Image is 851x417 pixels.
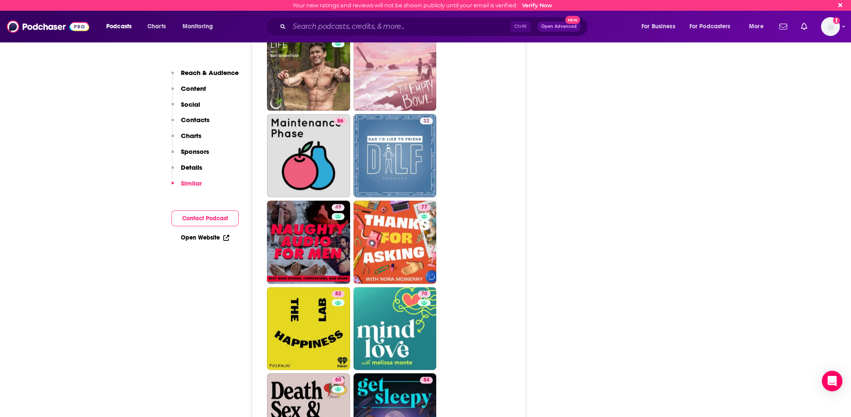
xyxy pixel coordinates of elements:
div: Search podcasts, credits, & more... [274,17,596,36]
span: 82 [335,290,341,298]
a: 86 [267,114,350,197]
span: 77 [421,203,427,212]
div: Open Intercom Messenger [822,371,842,391]
span: 84 [423,376,429,384]
button: Details [171,163,202,179]
span: Ctrl K [510,21,530,32]
a: Show notifications dropdown [797,19,811,34]
button: Social [171,100,200,116]
a: 84 [420,377,433,384]
a: Open Website [181,234,229,241]
a: 67 [354,28,437,111]
button: Open AdvancedNew [537,21,581,32]
div: Your new ratings and reviews will not be shown publicly until your email is verified. [293,2,552,9]
span: Podcasts [106,21,132,33]
a: 82 [267,287,350,370]
span: Logged in as BretAita [821,17,840,36]
a: 86 [334,117,347,124]
span: Open Advanced [541,24,577,29]
span: More [749,21,764,33]
button: Content [171,84,206,100]
button: Contact Podcast [171,210,239,226]
span: Monitoring [183,21,213,33]
button: open menu [743,20,774,33]
span: New [565,16,581,24]
a: 49 [267,201,350,284]
span: Charts [147,21,166,33]
a: Verify Now [522,2,552,9]
p: Details [181,163,202,171]
button: Charts [171,132,201,147]
a: 70 [418,291,431,297]
button: Similar [171,179,202,195]
a: 32 [420,117,433,124]
button: open menu [635,20,686,33]
button: Reach & Audience [171,69,239,84]
button: Contacts [171,116,210,132]
span: 70 [421,290,427,298]
a: 75 [267,28,350,111]
img: User Profile [821,17,840,36]
a: Charts [142,20,171,33]
p: Sponsors [181,147,209,156]
a: 82 [332,291,345,297]
a: 77 [418,204,431,211]
p: Charts [181,132,201,140]
input: Search podcasts, credits, & more... [289,20,510,33]
a: 32 [354,114,437,197]
p: Social [181,100,200,108]
a: 70 [354,287,437,370]
img: Podchaser - Follow, Share and Rate Podcasts [7,18,89,35]
span: 80 [335,376,341,384]
svg: Email not verified [833,17,840,24]
span: 49 [335,203,341,212]
span: 32 [423,117,429,126]
span: For Podcasters [689,21,731,33]
button: open menu [684,20,743,33]
button: Sponsors [171,147,209,163]
span: For Business [641,21,675,33]
a: 77 [354,201,437,284]
a: 49 [332,204,345,211]
p: Reach & Audience [181,69,239,77]
p: Similar [181,179,202,187]
button: Show profile menu [821,17,840,36]
a: Show notifications dropdown [776,19,791,34]
button: open menu [177,20,224,33]
p: Contacts [181,116,210,124]
span: 86 [337,117,343,126]
p: Content [181,84,206,93]
a: 80 [332,377,345,384]
button: open menu [100,20,143,33]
